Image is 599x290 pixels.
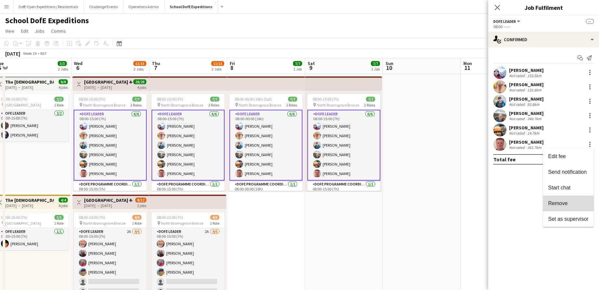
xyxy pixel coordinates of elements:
[543,180,594,196] button: Start chat
[543,196,594,211] button: Remove
[548,216,589,222] span: Set as supervisor
[548,153,566,159] span: Edit fee
[548,185,570,190] span: Start chat
[543,211,594,227] button: Set as supervisor
[543,149,594,164] button: Edit fee
[548,169,587,175] span: Send notification
[548,201,568,206] span: Remove
[543,164,594,180] button: Send notification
